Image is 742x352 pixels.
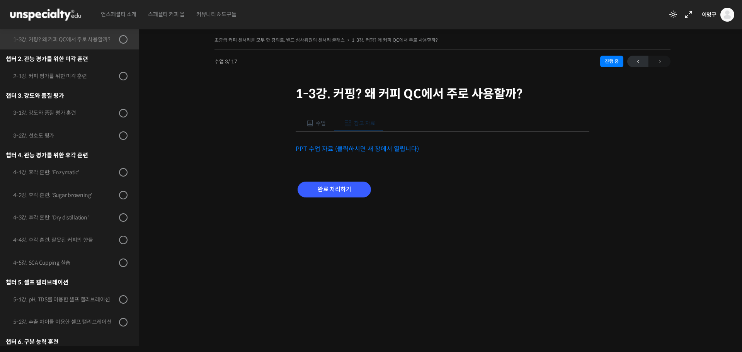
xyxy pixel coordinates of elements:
[24,257,29,263] span: 홈
[6,54,128,64] div: 챕터 2. 관능 평가를 위한 미각 훈련
[71,257,80,263] span: 대화
[702,11,716,18] span: 이명구
[13,131,117,140] div: 3-2강. 선호도 평가
[13,191,117,199] div: 4-2강. 후각 훈련: 'Sugar browning'
[13,236,117,244] div: 4-4강. 후각 훈련: 잘못된 커피의 향들
[627,56,648,67] a: ←이전
[354,120,375,127] span: 참고 자료
[13,258,117,267] div: 4-5강. SCA Cupping 실습
[296,87,589,101] h1: 1-3강. 커핑? 왜 커피 QC에서 주로 사용할까?
[51,245,100,264] a: 대화
[119,257,129,263] span: 설정
[296,145,419,153] a: PPT 수업 자료 (클릭하시면 새 창에서 열립니다)
[13,318,117,326] div: 5-2강. 추출 차이를 이용한 셀프 캘리브레이션
[6,150,128,160] div: 챕터 4. 관능 평가를 위한 후각 훈련
[298,182,371,197] input: 완료 처리하기
[2,245,51,264] a: 홈
[13,35,117,44] div: 1-3강. 커핑? 왜 커피 QC에서 주로 사용할까?
[13,213,117,222] div: 4-3강. 후각 훈련: 'Dry distillation'
[13,109,117,117] div: 3-1강. 강도와 품질 평가 훈련
[13,168,117,177] div: 4-1강. 후각 훈련: 'Enzymatic'
[214,59,237,64] span: 수업 3
[214,37,345,43] a: 초중급 커피 센서리를 모두 한 강의로, 월드 심사위원의 센서리 클래스
[13,295,117,304] div: 5-1강. pH, TDS를 이용한 셀프 캘리브레이션
[600,56,623,67] div: 진행 중
[228,58,237,65] span: / 17
[6,337,128,347] div: 챕터 6. 구분 능력 훈련
[6,277,128,287] div: 챕터 5. 셀프 캘리브레이션
[627,56,648,67] span: ←
[316,120,326,127] span: 수업
[6,90,128,101] div: 챕터 3. 강도와 품질 평가
[352,37,438,43] a: 1-3강. 커핑? 왜 커피 QC에서 주로 사용할까?
[100,245,148,264] a: 설정
[13,72,117,80] div: 2-1강. 커피 평가를 위한 미각 훈련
